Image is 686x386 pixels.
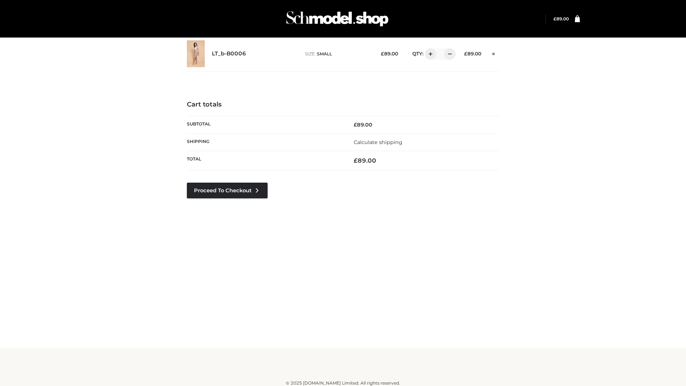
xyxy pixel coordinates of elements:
span: £ [354,157,358,164]
a: Remove this item [488,48,499,58]
a: £89.00 [553,16,569,21]
div: QTY: [405,48,453,60]
span: £ [354,122,357,128]
bdi: 89.00 [381,51,398,56]
span: £ [381,51,384,56]
th: Subtotal [187,116,343,133]
span: SMALL [317,51,332,56]
span: £ [553,16,556,21]
p: size : [305,51,370,57]
bdi: 89.00 [464,51,481,56]
a: Calculate shipping [354,139,402,145]
img: LT_b-B0006 - SMALL [187,40,205,67]
a: Proceed to Checkout [187,183,268,198]
bdi: 89.00 [354,122,372,128]
span: £ [464,51,467,56]
a: LT_b-B0006 [212,50,246,57]
th: Total [187,151,343,170]
bdi: 89.00 [354,157,376,164]
th: Shipping [187,133,343,151]
img: Schmodel Admin 964 [284,5,391,33]
bdi: 89.00 [553,16,569,21]
h4: Cart totals [187,101,499,109]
